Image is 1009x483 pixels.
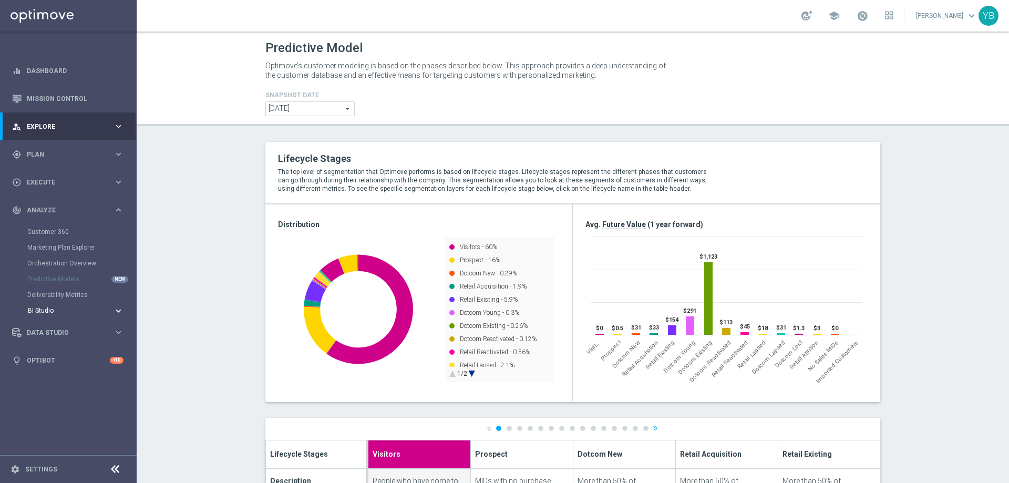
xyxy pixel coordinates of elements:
span: Explore [27,124,114,130]
div: Dashboard [12,57,123,85]
div: Mission Control [12,85,123,112]
span: Future Value [602,220,646,229]
text: Dotcom Existing - 0.26% [460,322,528,330]
div: BI Studio [27,303,136,318]
text: $113 [719,319,733,326]
div: Plan [12,150,114,159]
button: Mission Control [12,95,124,103]
text: Retail Existing - 5.9% [460,296,518,303]
text: Retail Acquisition - 1.9% [460,283,527,290]
a: 11 [601,426,606,431]
span: Retail Reactivated [710,339,749,378]
text: $1,123 [699,253,717,260]
span: Retail Acquisition [621,339,660,378]
a: Settings [25,466,57,472]
div: Explore [12,122,114,131]
i: keyboard_arrow_right [114,327,123,337]
h4: Snapshot Date [265,91,355,99]
div: NEW [111,276,128,283]
div: gps_fixed Plan keyboard_arrow_right [12,150,124,159]
text: $31 [631,324,641,331]
a: Marketing Plan Explorer [27,243,109,252]
a: Optibot [27,346,110,374]
span: Retail Lapsed [736,339,767,370]
i: keyboard_arrow_right [114,306,123,316]
span: Retail Existing [644,339,676,371]
span: Prospect [600,339,623,362]
text: Prospect - 16% [460,256,500,264]
text: Retail Lapsed - 2.1% [460,362,514,369]
a: 5 [538,426,543,431]
span: Lifecycle Stages [270,448,328,459]
span: Retail Acquisition [680,448,742,459]
text: $154 [665,316,679,323]
a: 15 [643,426,648,431]
span: Dotcom New [611,339,641,369]
span: Retail Existing [783,448,832,459]
span: Execute [27,179,114,186]
span: Visitors [373,448,400,459]
i: lightbulb [12,356,22,365]
text: Retail Reactivated - 0.56% [460,348,530,356]
text: $31 [776,324,786,331]
span: Data Studio [27,330,114,336]
a: Mission Control [27,85,123,112]
i: track_changes [12,205,22,215]
text: $33 [649,324,659,331]
a: « [487,425,492,431]
text: Dotcom New - 0.29% [460,270,517,277]
button: play_circle_outline Execute keyboard_arrow_right [12,178,124,187]
p: The top level of segmentation that Optimove performs is based on lifecycle stages. Lifecycle stag... [278,168,716,193]
p: Optimove’s customer modeling is based on the phases described below. This approach provides a dee... [265,61,670,80]
i: keyboard_arrow_right [114,149,123,159]
a: 1 [496,426,501,431]
span: Prospect [475,448,508,459]
i: keyboard_arrow_right [114,121,123,131]
span: BI Studio [28,307,103,314]
button: BI Studio keyboard_arrow_right [27,306,124,315]
i: equalizer [12,66,22,76]
div: Deliverability Metrics [27,287,136,303]
button: Data Studio keyboard_arrow_right [12,328,124,337]
a: » [653,425,658,431]
div: Predictive Models [27,271,136,287]
span: Retail Attrition [789,339,820,371]
span: keyboard_arrow_down [966,10,977,22]
span: Imported Customers [815,339,860,385]
button: person_search Explore keyboard_arrow_right [12,122,124,131]
a: [PERSON_NAME]keyboard_arrow_down [915,8,979,24]
span: Visitors [585,339,602,356]
i: play_circle_outline [12,178,22,187]
a: 9 [580,426,585,431]
div: +10 [110,357,123,364]
a: Orchestration Overview [27,259,109,268]
a: Dashboard [27,57,123,85]
a: 13 [622,426,627,431]
span: Avg. [585,220,601,229]
div: YB [979,6,998,26]
div: Optibot [12,346,123,374]
div: Marketing Plan Explorer [27,240,136,255]
h2: Lifecycle Stages [278,152,716,165]
div: Execute [12,178,114,187]
text: $18 [758,325,768,332]
div: Data Studio [12,328,114,337]
button: equalizer Dashboard [12,67,124,75]
a: 8 [570,426,575,431]
a: Customer 360 [27,228,109,236]
button: lightbulb Optibot +10 [12,356,124,365]
span: Dotcom New [578,448,622,459]
a: 4 [528,426,533,431]
a: 6 [549,426,554,431]
text: $0 [831,325,839,332]
button: track_changes Analyze keyboard_arrow_right [12,206,124,214]
i: gps_fixed [12,150,22,159]
span: Dotcom Young [662,339,697,374]
i: person_search [12,122,22,131]
div: BI Studio [28,307,114,314]
text: $291 [683,307,696,314]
